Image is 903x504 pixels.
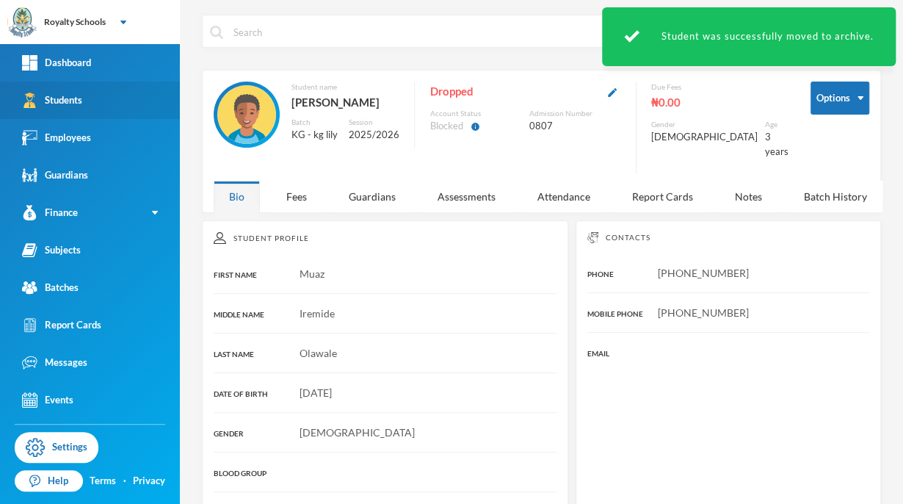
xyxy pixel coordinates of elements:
[133,474,165,489] a: Privacy
[291,117,337,128] div: Batch
[300,307,335,320] span: Iremide
[529,108,621,119] div: Admission Number
[291,82,399,93] div: Student name
[522,181,606,212] div: Attendance
[217,85,276,144] img: STUDENT
[291,93,399,112] div: [PERSON_NAME]
[529,119,621,134] div: 0807
[210,26,223,39] img: search
[617,181,708,212] div: Report Cards
[788,181,882,212] div: Batch History
[719,181,777,212] div: Notes
[651,93,788,112] div: ₦0.00
[651,119,758,130] div: Gender
[603,83,621,100] button: Edit
[214,232,556,244] div: Student Profile
[22,168,88,183] div: Guardians
[810,82,869,115] button: Options
[44,15,106,29] div: Royalty Schools
[8,8,37,37] img: logo
[15,470,83,492] a: Help
[349,117,399,128] div: Session
[214,469,266,478] span: BLOOD GROUP
[300,347,337,359] span: Olawale
[300,426,415,439] span: [DEMOGRAPHIC_DATA]
[333,181,411,212] div: Guardians
[602,7,896,66] div: Student was successfully moved to archive.
[422,181,511,212] div: Assessments
[232,15,632,48] input: Search
[658,267,749,279] span: [PHONE_NUMBER]
[349,128,399,143] div: 2025/2026
[429,119,463,134] span: Blocked
[587,349,609,358] span: EMAIL
[22,55,91,71] div: Dashboard
[658,306,749,319] span: [PHONE_NUMBER]
[291,128,337,143] div: KG - kg lily
[22,93,82,108] div: Students
[429,82,473,101] span: Dropped
[300,386,332,399] span: [DATE]
[765,119,788,130] div: Age
[214,181,260,212] div: Bio
[300,267,324,280] span: Muaz
[22,130,91,145] div: Employees
[22,317,101,333] div: Report Cards
[15,432,98,463] a: Settings
[470,122,479,132] i: info
[765,130,788,159] div: 3 years
[90,474,116,489] a: Terms
[22,242,81,258] div: Subjects
[123,474,126,489] div: ·
[22,355,87,370] div: Messages
[22,392,73,408] div: Events
[429,108,521,119] div: Account Status
[271,181,322,212] div: Fees
[651,82,788,93] div: Due Fees
[651,130,758,145] div: [DEMOGRAPHIC_DATA]
[22,205,78,220] div: Finance
[587,232,869,243] div: Contacts
[22,280,79,295] div: Batches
